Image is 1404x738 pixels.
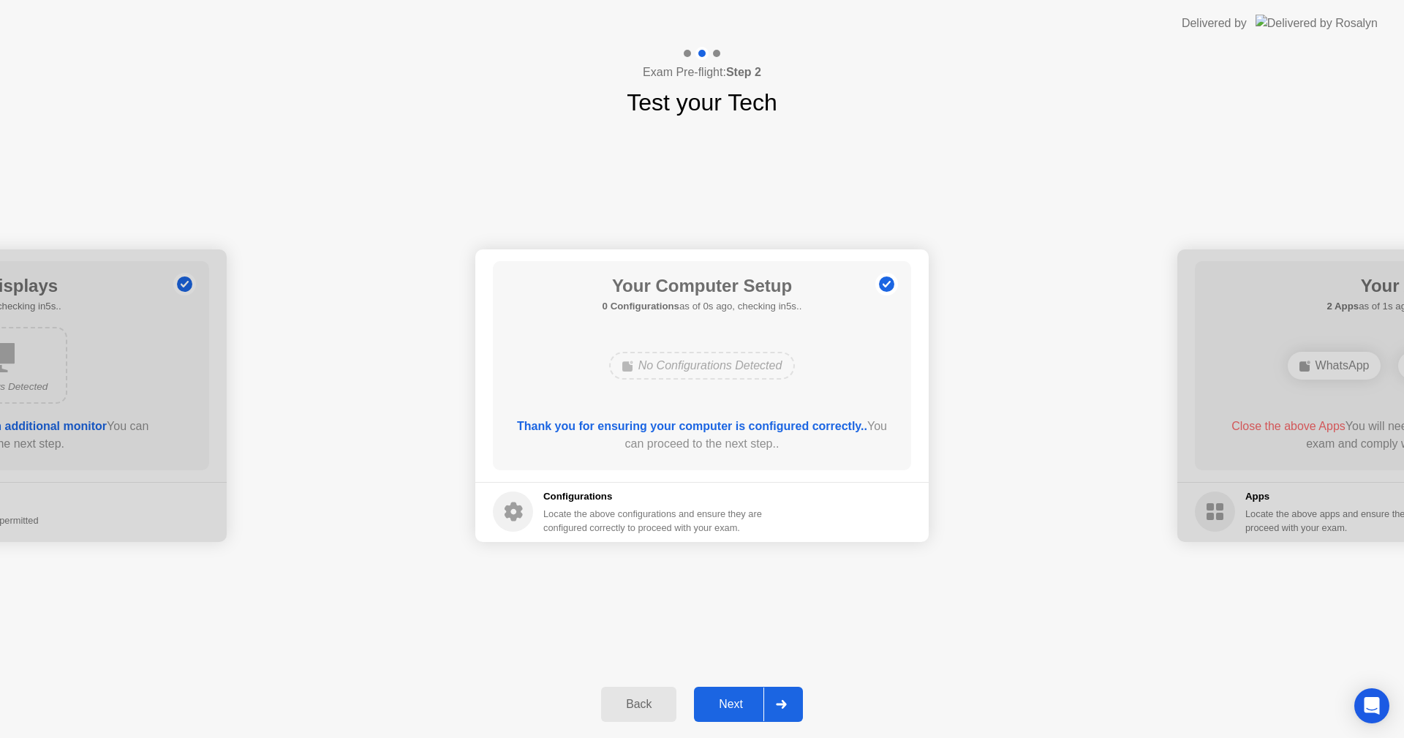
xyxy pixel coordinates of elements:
div: Open Intercom Messenger [1354,688,1389,723]
h1: Your Computer Setup [603,273,802,299]
b: 0 Configurations [603,301,679,312]
div: No Configurations Detected [609,352,796,380]
h5: Configurations [543,489,765,504]
div: Back [605,698,672,711]
div: Locate the above configurations and ensure they are configured correctly to proceed with your exam. [543,507,765,535]
img: Delivered by Rosalyn [1256,15,1378,31]
div: Next [698,698,763,711]
div: Delivered by [1182,15,1247,32]
b: Step 2 [726,66,761,78]
div: You can proceed to the next step.. [514,418,891,453]
button: Next [694,687,803,722]
h5: as of 0s ago, checking in5s.. [603,299,802,314]
h1: Test your Tech [627,85,777,120]
button: Back [601,687,676,722]
b: Thank you for ensuring your computer is configured correctly.. [517,420,867,432]
h4: Exam Pre-flight: [643,64,761,81]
